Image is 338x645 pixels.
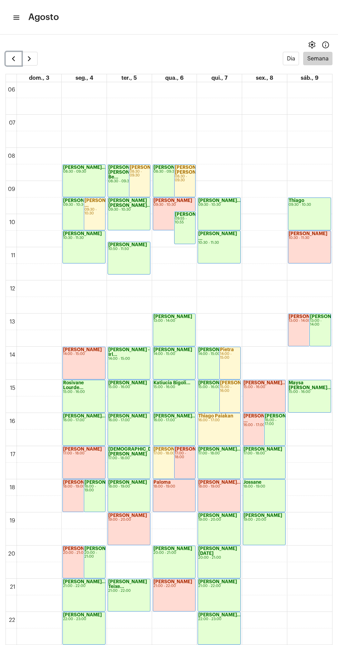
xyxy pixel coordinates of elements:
div: 18:00 - 19:00 [198,485,240,489]
strong: [PERSON_NAME] ... [198,231,237,241]
strong: [PERSON_NAME] [153,165,192,170]
div: 20 [7,551,17,557]
strong: [PERSON_NAME] [289,231,327,236]
a: 5 de agosto de 2025 [120,74,138,82]
div: 10 [8,219,17,225]
div: 20:00 - 21:00 [153,551,195,555]
div: 18:00 - 19:00 [63,485,105,489]
div: 16:00 - 17:00 [63,418,105,422]
div: 13:00 - 14:00 [310,319,330,327]
strong: [PERSON_NAME] [84,480,123,484]
a: 4 de agosto de 2025 [74,74,95,82]
button: Semana [303,52,332,65]
div: 14:00 - 15:00 [153,352,195,356]
strong: [PERSON_NAME] [289,314,327,319]
strong: [PERSON_NAME] [175,212,213,216]
strong: [PERSON_NAME] [63,447,102,451]
strong: [PERSON_NAME] [63,546,102,551]
div: 15 [9,385,17,391]
div: 17:00 - 18:00 [108,456,150,460]
div: 22 [8,617,17,623]
div: 20:00 - 21:00 [198,556,240,560]
div: 16:00 - 17:00 [108,418,150,422]
div: 15:00 - 16:00 [198,385,240,389]
div: 17:00 - 18:00 [198,452,240,455]
strong: Rosivane Lourde... [63,381,84,390]
strong: Paloma [153,480,171,484]
strong: [PERSON_NAME] [108,242,147,247]
div: 09:30 - 10:30 [153,203,195,207]
div: 17:00 - 18:00 [63,452,105,455]
strong: [PERSON_NAME]... [243,381,286,385]
div: 12 [9,286,17,292]
div: 15:00 - 16:00 [63,390,105,394]
strong: [PERSON_NAME] [243,447,282,451]
strong: [PERSON_NAME] [153,546,192,551]
div: 09:30 - 10:30 [63,203,105,207]
strong: [PERSON_NAME] [198,381,237,385]
div: 20:00 - 21:00 [63,551,105,555]
div: 15:00 - 16:00 [153,385,195,389]
strong: [PERSON_NAME] [243,513,282,518]
div: 17:00 - 18:00 [243,452,285,455]
div: 16:00 - 17:00 [265,418,285,426]
div: 19 [8,518,17,524]
strong: [PERSON_NAME] [153,447,192,451]
strong: Katiucia Bigoli... [153,381,190,385]
div: 17:00 - 18:00 [153,452,195,455]
strong: [PERSON_NAME] [63,231,102,236]
strong: [PERSON_NAME] [108,513,147,518]
strong: Thiago [289,198,304,203]
div: 10:30 - 11:30 [289,236,330,240]
div: 09 [7,186,17,192]
mat-icon: Info [321,41,330,49]
a: 3 de agosto de 2025 [28,74,51,82]
div: 21 [9,584,17,590]
div: 20:00 - 21:00 [84,551,105,559]
strong: Maysa [PERSON_NAME]... [289,381,331,390]
div: 10:30 - 11:30 [198,241,240,245]
strong: [PERSON_NAME]... [198,198,241,203]
div: 19:00 - 20:00 [198,518,240,522]
mat-icon: sidenav icon [12,13,19,22]
strong: [PERSON_NAME] [63,480,102,484]
strong: [DEMOGRAPHIC_DATA][PERSON_NAME] [108,447,162,456]
div: 15:00 - 16:00 [243,385,285,389]
div: 13:00 - 14:00 [153,319,195,323]
div: 21:00 - 22:00 [108,589,150,593]
strong: [PERSON_NAME]... [63,414,106,418]
button: Info [319,38,332,52]
a: 6 de agosto de 2025 [164,74,185,82]
div: 21:00 - 22:00 [63,584,105,588]
div: 14 [8,352,17,358]
strong: [PERSON_NAME] [63,347,102,352]
div: 08 [7,153,17,159]
strong: [PERSON_NAME] [153,198,192,203]
strong: [PERSON_NAME] [63,613,102,617]
div: 14:00 - 15:00 [108,357,150,361]
span: settings [308,41,316,49]
strong: [PERSON_NAME] - Irl... [108,347,150,357]
strong: [PERSON_NAME] [153,347,192,352]
div: 18 [8,484,17,491]
strong: [PERSON_NAME] ... [84,198,123,208]
div: 17:00 - 18:00 [175,452,195,459]
div: 18:00 - 19:00 [153,485,195,489]
button: settings [305,38,319,52]
div: 21:00 - 22:00 [198,584,240,588]
div: 17 [9,451,17,458]
a: 7 de agosto de 2025 [210,74,229,82]
strong: [PERSON_NAME] [198,513,237,518]
strong: [PERSON_NAME]... [153,414,196,418]
strong: [PERSON_NAME] [PERSON_NAME]... [108,198,151,208]
strong: [PERSON_NAME] [PERSON_NAME] Be... [108,165,147,179]
div: 09:30 - 10:30 [198,203,240,207]
strong: [PERSON_NAME][DATE] [198,546,237,556]
div: 16:00 - 17:00 [243,423,285,427]
div: 14:00 - 15:00 [220,352,240,360]
strong: Pietra [220,347,234,352]
button: Dia [283,52,299,65]
div: 08:30 - 09:30 [63,170,105,174]
div: 18:00 - 19:00 [108,485,150,489]
div: 14:00 - 15:00 [63,352,105,356]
